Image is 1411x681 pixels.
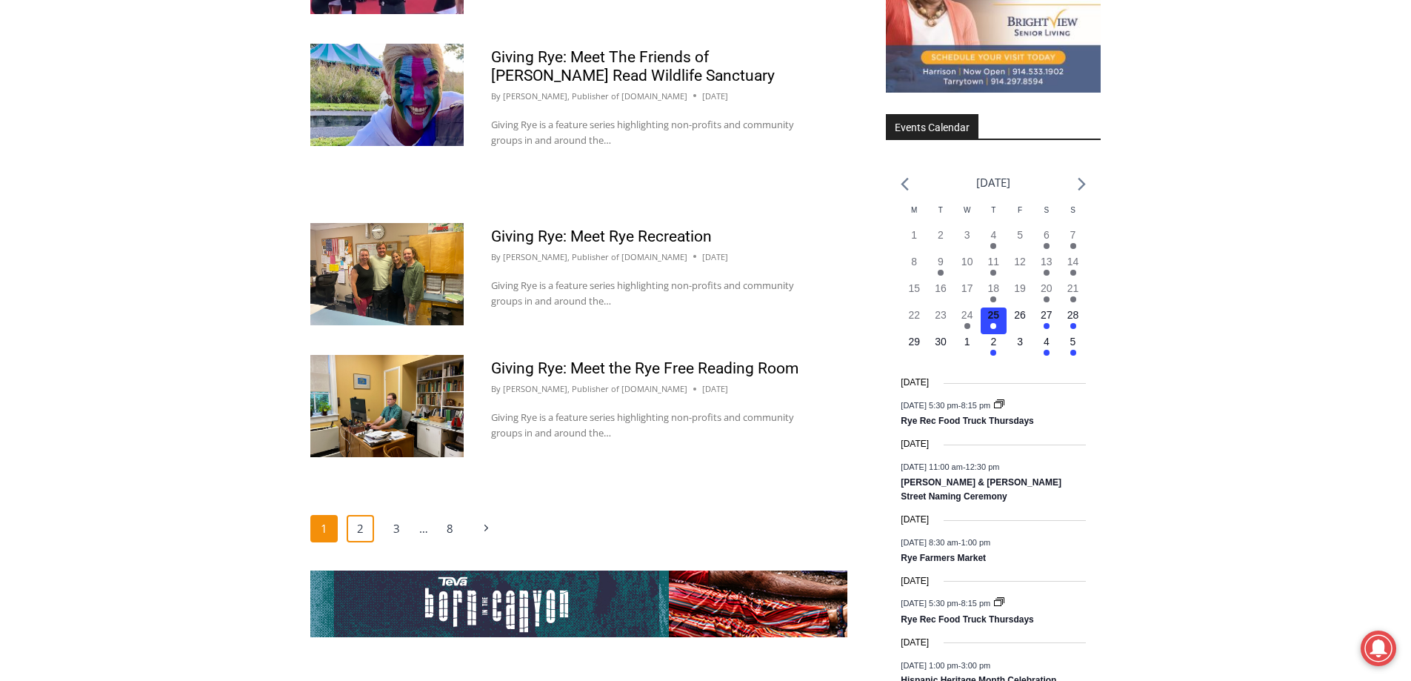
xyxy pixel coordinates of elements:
time: 28 [1067,309,1079,321]
em: Has events [1044,296,1050,302]
span: 1:00 pm [961,537,990,546]
button: 24 Has events [954,308,981,334]
button: 22 [901,308,927,334]
button: 21 Has events [1060,281,1087,308]
div: 2 [155,125,161,140]
span: M [911,206,917,214]
em: Has events [1070,296,1076,302]
time: - [901,599,993,608]
div: Sunday [1060,205,1087,227]
span: 3:00 pm [961,660,990,669]
time: [DATE] [901,376,929,390]
span: 8:15 pm [961,599,990,608]
button: 29 [901,334,927,361]
em: Has events [990,296,996,302]
time: 20 [1041,282,1053,294]
em: Has events [990,323,996,329]
a: Giving Rye: Meet Rye Recreation [491,227,712,245]
button: 6 Has events [1033,227,1060,254]
nav: Page navigation [310,515,847,543]
button: 2 Has events [981,334,1007,361]
a: Previous month [901,177,909,191]
time: - [901,537,990,546]
button: 17 [954,281,981,308]
img: (PHOTO: Jana B. Seitz, board president at Friends of Read Wildlife Sanctuary. Contributed.) [310,44,464,146]
time: 1 [964,336,970,348]
a: Giving Rye: Meet the Rye Free Reading Room [491,359,798,377]
time: 14 [1067,256,1079,268]
button: 5 [1007,227,1033,254]
button: 28 Has events [1060,308,1087,334]
span: [DATE] 5:30 pm [901,400,958,409]
em: Has events [990,243,996,249]
a: [PERSON_NAME] & [PERSON_NAME] Street Naming Ceremony [901,477,1061,503]
div: Birds of Prey: Falcon and hawk demos [155,44,207,122]
button: 1 [901,227,927,254]
button: 8 [901,254,927,281]
span: [DATE] 1:00 pm [901,660,958,669]
a: [PERSON_NAME], Publisher of [DOMAIN_NAME] [503,251,687,262]
em: Has events [1070,350,1076,356]
span: T [938,206,943,214]
h4: [PERSON_NAME] Read Sanctuary Fall Fest: [DATE] [12,149,190,183]
span: 8:15 pm [961,400,990,409]
button: 12 [1007,254,1033,281]
span: T [991,206,995,214]
em: Has events [964,323,970,329]
time: [DATE] [901,437,929,451]
time: [DATE] [702,382,728,396]
a: Giving Rye: Meet The Friends of [PERSON_NAME] Read Wildlife Sanctuary [491,48,775,84]
button: 19 [1007,281,1033,308]
time: 24 [961,309,973,321]
span: S [1044,206,1049,214]
span: 1 [310,515,338,543]
button: 18 Has events [981,281,1007,308]
time: 9 [938,256,944,268]
time: 3 [1017,336,1023,348]
em: Has events [1044,243,1050,249]
button: 20 Has events [1033,281,1060,308]
time: 13 [1041,256,1053,268]
div: Thursday [981,205,1007,227]
time: [DATE] [901,513,929,527]
time: - [901,462,999,471]
time: 19 [1014,282,1026,294]
time: [DATE] [901,574,929,588]
em: Has events [938,270,944,276]
time: 17 [961,282,973,294]
span: By [491,382,501,396]
time: 6 [1044,229,1050,241]
time: 22 [908,309,920,321]
em: Has events [1070,323,1076,329]
button: 13 Has events [1033,254,1060,281]
button: 14 Has events [1060,254,1087,281]
time: 2 [990,336,996,348]
span: S [1070,206,1075,214]
time: [DATE] [901,636,929,650]
em: Has events [1070,243,1076,249]
em: Has events [1044,270,1050,276]
time: 10 [961,256,973,268]
em: Has events [990,350,996,356]
time: 5 [1017,229,1023,241]
em: Has events [1070,270,1076,276]
time: 18 [988,282,1000,294]
time: 15 [908,282,920,294]
time: [DATE] [702,90,728,103]
div: 6 [173,125,179,140]
time: 4 [1044,336,1050,348]
span: [DATE] 8:30 am [901,537,958,546]
a: 2 [347,515,375,543]
a: Intern @ [DOMAIN_NAME] [356,144,718,185]
button: 27 Has events [1033,308,1060,334]
img: Where I Work-08-2021- Chris Shoemaker At Work [310,355,464,457]
p: Giving Rye is a feature series highlighting non-profits and community groups in and around the… [491,278,820,309]
time: 2 [938,229,944,241]
span: 12:30 pm [966,462,1000,471]
div: "At the 10am stand-up meeting, each intern gets a chance to take [PERSON_NAME] and the other inte... [374,1,700,144]
p: Giving Rye is a feature series highlighting non-profits and community groups in and around the… [491,117,820,148]
a: 8 [436,515,464,543]
a: Rye Rec Food Truck Thursdays [901,614,1033,626]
